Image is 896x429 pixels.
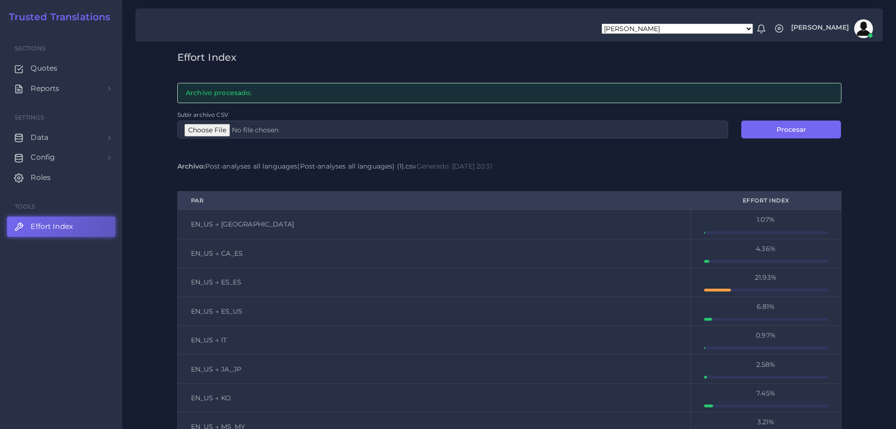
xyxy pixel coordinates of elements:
td: EN_US → JA_JP [177,355,690,383]
div: 21.93% [704,273,828,282]
th: Effort Index [690,191,841,210]
label: Subir archivo CSV [177,111,228,119]
img: avatar [854,19,873,38]
td: EN_US → ES_ES [177,268,690,297]
a: Roles [7,168,115,187]
div: Generado: [DATE] 20:31 [417,162,492,171]
a: Trusted Translations [2,11,111,23]
strong: Archivo: [177,162,205,170]
span: Config [31,152,55,162]
button: Procesar [741,121,841,138]
h3: Effort Index [177,51,841,63]
span: Roles [31,172,51,183]
span: [PERSON_NAME] [791,24,849,31]
span: Reports [31,83,59,94]
th: Par [177,191,690,210]
div: 6.81% [704,302,828,311]
a: Data [7,128,115,147]
span: Effort Index [31,221,73,232]
a: Quotes [7,58,115,78]
td: EN_US → KO [177,383,690,412]
span: Data [31,132,48,143]
td: EN_US → IT [177,326,690,355]
div: 1.07% [704,215,828,224]
span: Settings [15,114,44,121]
td: EN_US → [GEOGRAPHIC_DATA] [177,210,690,239]
div: Post-analyses all languages(Post-analyses all languages) (1).csv [177,162,417,171]
div: 4.36% [704,244,828,253]
div: 0.97% [704,331,828,340]
span: Sections [15,45,46,52]
div: 7.45% [704,389,828,398]
td: EN_US → ES_US [177,297,690,325]
div: Archivo procesado. [177,83,841,103]
span: Tools [15,203,36,210]
span: Quotes [31,63,57,73]
td: EN_US → CA_ES [177,239,690,267]
a: Effort Index [7,217,115,236]
a: Config [7,147,115,167]
div: 2.58% [704,360,828,369]
a: [PERSON_NAME]avatar [786,19,876,38]
a: Reports [7,79,115,98]
div: 3.21% [704,417,828,427]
